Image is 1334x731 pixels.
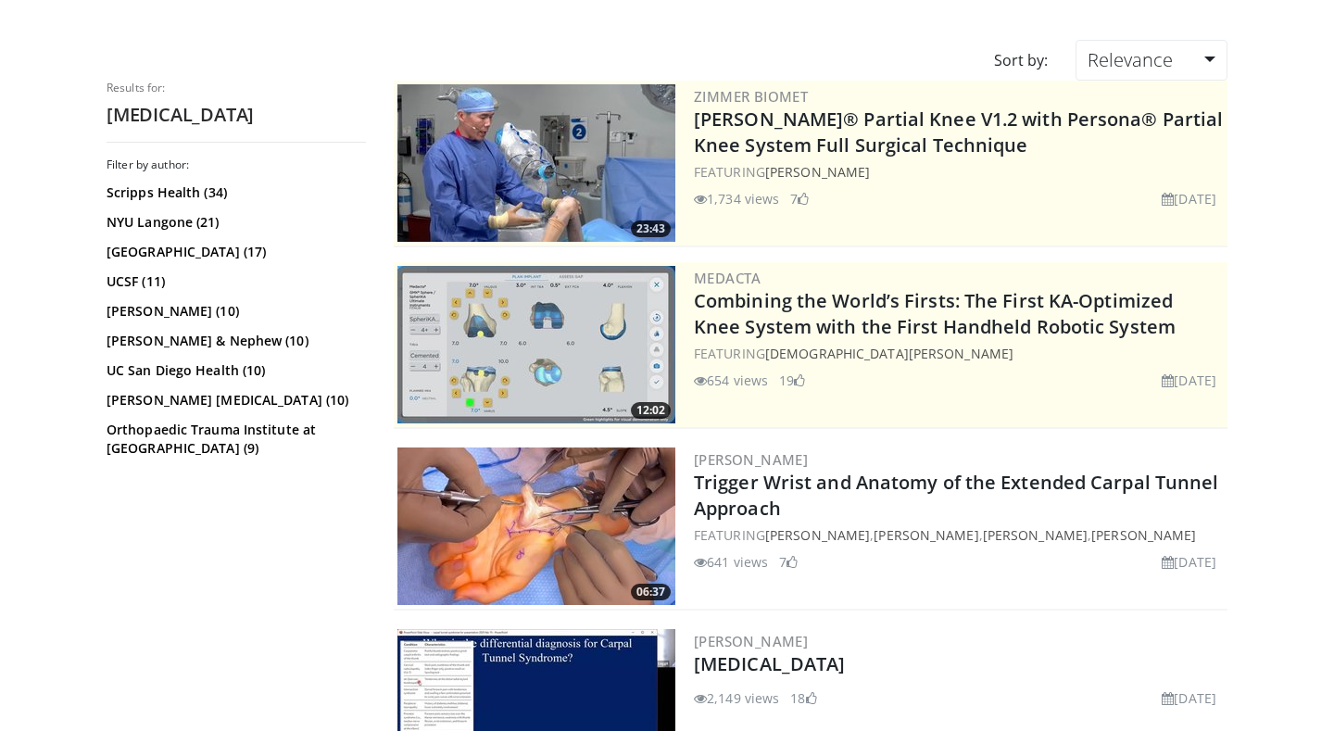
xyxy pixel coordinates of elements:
[1091,526,1196,544] a: [PERSON_NAME]
[694,288,1176,339] a: Combining the World’s Firsts: The First KA-Optimized Knee System with the First Handheld Robotic ...
[694,450,808,469] a: [PERSON_NAME]
[107,302,361,321] a: [PERSON_NAME] (10)
[1162,371,1216,390] li: [DATE]
[694,269,761,287] a: Medacta
[107,213,361,232] a: NYU Langone (21)
[107,81,366,95] p: Results for:
[107,332,361,350] a: [PERSON_NAME] & Nephew (10)
[980,40,1062,81] div: Sort by:
[694,344,1224,363] div: FEATURING
[765,345,1013,362] a: [DEMOGRAPHIC_DATA][PERSON_NAME]
[107,243,361,261] a: [GEOGRAPHIC_DATA] (17)
[874,526,978,544] a: [PERSON_NAME]
[694,552,768,572] li: 641 views
[694,189,779,208] li: 1,734 views
[694,87,808,106] a: Zimmer Biomet
[983,526,1088,544] a: [PERSON_NAME]
[1162,688,1216,708] li: [DATE]
[765,163,870,181] a: [PERSON_NAME]
[1088,47,1173,72] span: Relevance
[631,584,671,600] span: 06:37
[631,221,671,237] span: 23:43
[1162,189,1216,208] li: [DATE]
[397,266,675,423] a: 12:02
[107,391,361,410] a: [PERSON_NAME] [MEDICAL_DATA] (10)
[694,107,1223,158] a: [PERSON_NAME]® Partial Knee V1.2 with Persona® Partial Knee System Full Surgical Technique
[107,272,361,291] a: UCSF (11)
[790,189,809,208] li: 7
[107,158,366,172] h3: Filter by author:
[694,632,808,650] a: [PERSON_NAME]
[397,447,675,605] img: 5727dcde-59e6-4708-8f67-36b28e9d7ad1.300x170_q85_crop-smart_upscale.jpg
[107,103,366,127] h2: [MEDICAL_DATA]
[397,84,675,242] img: 99b1778f-d2b2-419a-8659-7269f4b428ba.300x170_q85_crop-smart_upscale.jpg
[107,361,361,380] a: UC San Diego Health (10)
[694,651,845,676] a: [MEDICAL_DATA]
[631,402,671,419] span: 12:02
[779,371,805,390] li: 19
[790,688,816,708] li: 18
[779,552,798,572] li: 7
[1162,552,1216,572] li: [DATE]
[107,421,361,458] a: Orthopaedic Trauma Institute at [GEOGRAPHIC_DATA] (9)
[694,525,1224,545] div: FEATURING , , ,
[765,526,870,544] a: [PERSON_NAME]
[397,84,675,242] a: 23:43
[1076,40,1227,81] a: Relevance
[397,266,675,423] img: aaf1b7f9-f888-4d9f-a252-3ca059a0bd02.300x170_q85_crop-smart_upscale.jpg
[694,162,1224,182] div: FEATURING
[694,688,779,708] li: 2,149 views
[397,447,675,605] a: 06:37
[694,371,768,390] li: 654 views
[107,183,361,202] a: Scripps Health (34)
[694,470,1219,521] a: Trigger Wrist and Anatomy of the Extended Carpal Tunnel Approach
